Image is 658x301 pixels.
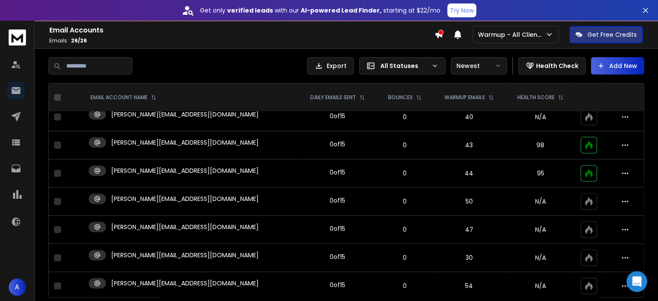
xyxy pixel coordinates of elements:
p: [PERSON_NAME][EMAIL_ADDRESS][DOMAIN_NAME] [111,251,259,259]
img: logo [9,29,26,45]
div: 0 of 15 [330,168,345,177]
div: 0 of 15 [330,224,345,233]
td: 47 [432,216,506,244]
button: A [9,278,26,296]
p: 0 [382,113,427,121]
p: Try Now [450,6,474,15]
div: 0 of 15 [330,112,345,120]
p: 0 [382,141,427,149]
p: All Statuses [380,61,428,70]
button: Get Free Credits [569,26,643,43]
h1: Email Accounts [49,25,434,36]
p: [PERSON_NAME][EMAIL_ADDRESS][DOMAIN_NAME] [111,223,259,231]
p: [PERSON_NAME][EMAIL_ADDRESS][DOMAIN_NAME] [111,138,259,147]
p: BOUNCES [388,94,413,101]
p: N/A [511,253,570,262]
p: Warmup - All Clients [478,30,545,39]
button: Health Check [518,57,586,74]
p: N/A [511,225,570,234]
div: 0 of 15 [330,140,345,149]
p: Get Free Credits [587,30,637,39]
p: N/A [511,197,570,206]
td: 30 [432,244,506,272]
td: 40 [432,103,506,131]
td: 43 [432,131,506,159]
p: WARMUP EMAILS [444,94,485,101]
span: 26 / 26 [71,37,87,44]
p: [PERSON_NAME][EMAIL_ADDRESS][DOMAIN_NAME] [111,194,259,203]
p: [PERSON_NAME][EMAIL_ADDRESS][DOMAIN_NAME] [111,166,259,175]
strong: verified leads [227,6,273,15]
p: 0 [382,169,427,178]
td: 95 [506,159,575,188]
div: EMAIL ACCOUNT NAME [90,94,156,101]
p: DAILY EMAILS SENT [310,94,356,101]
div: 0 of 15 [330,196,345,205]
p: 0 [382,197,427,206]
div: 0 of 15 [330,252,345,261]
div: 0 of 15 [330,281,345,289]
p: Emails : [49,37,434,44]
p: [PERSON_NAME][EMAIL_ADDRESS][DOMAIN_NAME] [111,110,259,119]
p: 0 [382,225,427,234]
td: 50 [432,188,506,216]
td: 98 [506,131,575,159]
p: Health Check [536,61,578,70]
p: 0 [382,282,427,290]
td: 44 [432,159,506,188]
button: Try Now [447,3,476,17]
td: 54 [432,272,506,300]
button: Newest [451,57,507,74]
p: Get only with our starting at $22/mo [200,6,440,15]
button: Add New [591,57,644,74]
button: Export [307,57,354,74]
p: N/A [511,282,570,290]
div: Open Intercom Messenger [626,271,647,292]
p: 0 [382,253,427,262]
p: [PERSON_NAME][EMAIL_ADDRESS][DOMAIN_NAME] [111,279,259,288]
p: HEALTH SCORE [517,94,555,101]
p: N/A [511,113,570,121]
strong: AI-powered Lead Finder, [301,6,382,15]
